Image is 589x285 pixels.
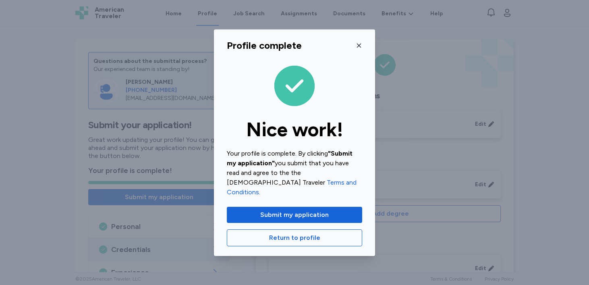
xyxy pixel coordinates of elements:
[227,39,302,52] div: Profile complete
[260,210,329,220] span: Submit my application
[227,120,362,139] div: Nice work!
[269,233,320,243] span: Return to profile
[227,207,362,223] button: Submit my application
[227,149,362,197] div: Your profile is complete. By clicking you submit that you have read and agree to the the [DEMOGRA...
[227,229,362,246] button: Return to profile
